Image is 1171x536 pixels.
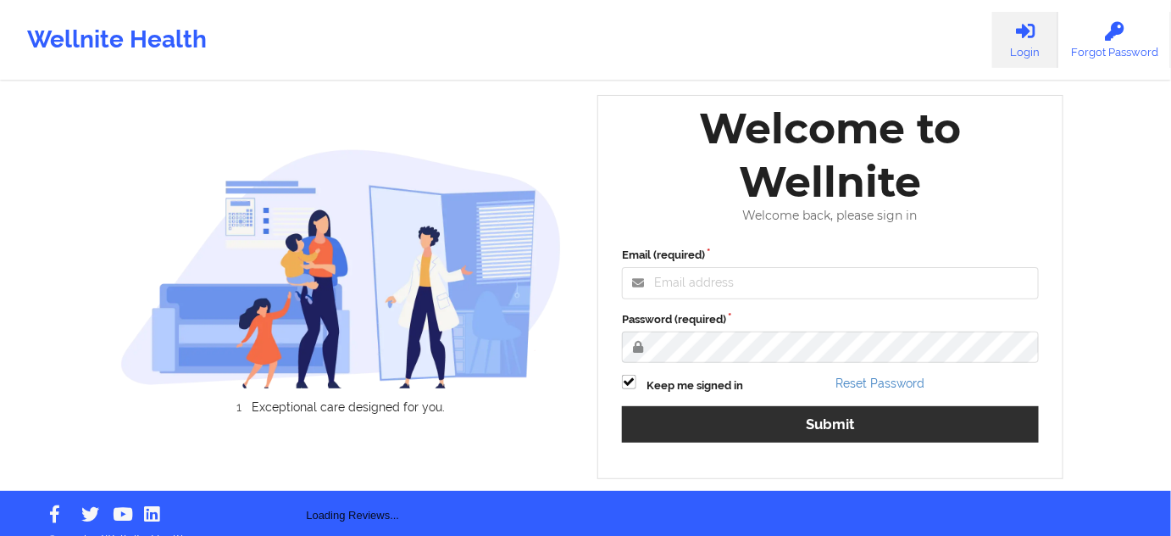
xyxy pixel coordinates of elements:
[610,209,1051,223] div: Welcome back, please sign in
[120,443,586,524] div: Loading Reviews...
[622,247,1039,264] label: Email (required)
[647,377,743,394] label: Keep me signed in
[836,377,925,390] a: Reset Password
[622,267,1039,299] input: Email address
[992,12,1058,68] a: Login
[622,311,1039,328] label: Password (required)
[1058,12,1171,68] a: Forgot Password
[120,148,563,388] img: wellnite-auth-hero_200.c722682e.png
[610,102,1051,209] div: Welcome to Wellnite
[135,400,562,414] li: Exceptional care designed for you.
[622,406,1039,443] button: Submit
